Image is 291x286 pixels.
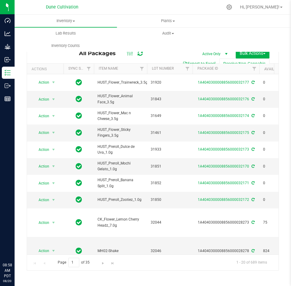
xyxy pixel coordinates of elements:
span: In Sync [76,128,82,137]
span: Bulk Actions [240,51,265,56]
p: 08:58 AM PDT [3,262,12,279]
a: Plants [117,15,219,27]
a: Item Name [99,66,118,71]
button: Bulk Actions [236,48,269,58]
div: Manage settings [225,4,233,10]
a: 1A4040300008856000032170 [198,164,249,168]
span: Sync from Compliance System [251,198,255,202]
span: In Sync [76,195,82,204]
span: 0 [263,113,286,119]
span: select [50,162,57,171]
a: 1A4040300008856000032172 [198,198,249,202]
span: HUST_Flower_Animal Face_3.5g [98,93,143,105]
span: In Sync [76,247,82,255]
span: 824 [263,248,286,254]
span: select [50,247,57,255]
a: Lab Results [15,27,117,40]
span: select [50,95,57,104]
span: HUST_Flower_Mac n Cheese_3.5g [98,110,143,122]
a: 1A4040300008856000032171 [198,181,249,185]
span: 31851 [151,164,189,169]
span: Sync from Compliance System [251,97,255,101]
a: Lot Number [152,66,174,71]
span: Inventory Counts [43,43,88,48]
span: select [50,112,57,120]
span: select [50,196,57,204]
span: Action [33,247,50,255]
a: Inventory Counts [15,39,117,52]
a: 1A4040300008856000032177 [198,80,249,85]
inline-svg: Reports [5,96,11,102]
span: Sync from Compliance System [251,114,255,118]
iframe: Resource center unread badge [18,237,25,244]
span: Action [33,179,50,188]
span: Sync from Compliance System [251,220,255,224]
span: Action [33,112,50,120]
span: HUST_Preroll_Zootiez_1.0g [98,197,143,203]
span: 0 [263,80,286,85]
span: In Sync [76,95,82,103]
span: 0 [263,197,286,203]
div: 1A4040300008856000028273 [192,220,260,225]
input: 1 [68,258,79,267]
span: Sync from Compliance System [251,164,255,168]
span: Action [33,128,50,137]
span: Dune Cultivation [46,5,78,10]
span: select [50,78,57,87]
span: In Sync [76,179,82,187]
span: 32044 [151,220,189,225]
span: 31920 [151,80,189,85]
span: Action [33,196,50,204]
inline-svg: Dashboard [5,18,11,24]
a: Sync Status [68,66,92,71]
span: select [50,145,57,154]
span: 32046 [151,248,189,254]
span: select [50,128,57,137]
a: Audit [117,27,219,40]
span: HUST_Flower_Sticky Fingers_3.5g [98,127,143,138]
span: 31461 [151,130,189,136]
span: Sync from Compliance System [251,147,255,151]
span: HUST_Preroll_Banana Split_1.0g [98,177,143,189]
span: 75 [263,220,286,225]
span: 0 [263,180,286,186]
inline-svg: Outbound [5,83,11,89]
span: Sync from Compliance System [251,181,255,185]
a: Go to the last page [108,258,117,266]
button: Export to Excel [179,58,219,69]
div: 1A4040300008856000028278 [192,248,260,254]
a: Available [264,67,282,71]
p: 08/20 [3,279,12,283]
span: HUST_Flower_Trainwreck_3.5g [98,80,148,85]
span: Action [33,95,50,104]
span: 31649 [151,113,189,119]
a: Filter [183,64,193,74]
span: Sync from Compliance System [251,80,255,85]
a: Go to the next page [99,258,108,266]
iframe: Resource center [6,238,24,256]
span: HUST_Preroll_Dulce de Uva_1.0g [98,144,143,155]
span: All Packages [79,50,122,57]
button: Receive Non-Cannabis [219,58,269,69]
inline-svg: Inbound [5,57,11,63]
span: Lab Results [47,31,84,36]
inline-svg: Inventory [5,70,11,76]
span: MH02-Shake [98,248,143,254]
a: Inventory [15,15,117,27]
span: Action [33,145,50,154]
a: 1A4040300008856000032175 [198,131,249,135]
span: 1 - 20 of 689 items [231,258,272,267]
a: 1A4040300008856000032173 [198,147,249,151]
span: Hi, [PERSON_NAME]! [240,5,279,9]
span: Action [33,162,50,171]
span: In Sync [76,78,82,87]
a: Filter [137,64,147,74]
span: 31843 [151,96,189,102]
span: CK_Flower_Lemon Cherry Headz_7.0g [98,217,143,228]
span: In Sync [76,145,82,154]
span: 31850 [151,197,189,203]
span: 31933 [151,147,189,152]
a: Filter [249,64,259,74]
span: Sync from Compliance System [251,131,255,135]
span: HUST_Preroll_Mochi Gelato_1.0g [98,161,143,172]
